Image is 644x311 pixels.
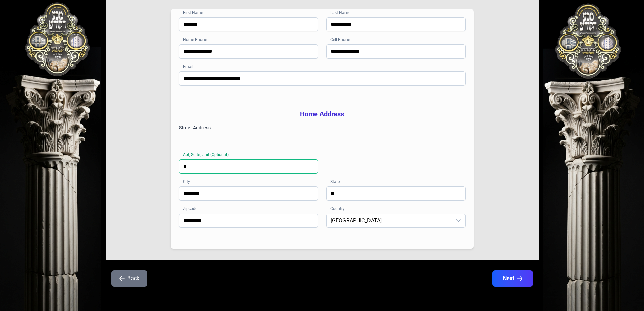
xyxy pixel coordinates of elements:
button: Back [111,270,147,287]
span: United States [327,214,452,227]
label: Street Address [179,124,466,131]
h3: Home Address [179,109,466,119]
button: Next [492,270,533,287]
div: dropdown trigger [452,214,465,227]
